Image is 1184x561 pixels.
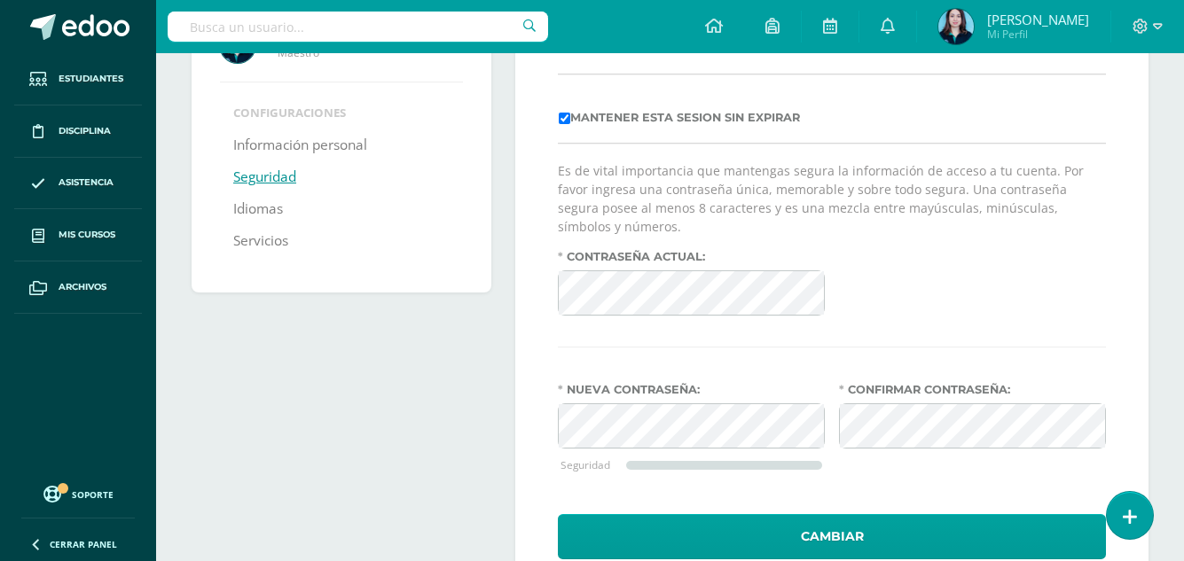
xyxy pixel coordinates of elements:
[21,481,135,505] a: Soporte
[839,383,1106,396] label: Confirmar contraseña:
[559,113,570,124] input: Mantener esta sesion sin expirar
[987,27,1089,42] span: Mi Perfil
[59,124,111,138] span: Disciplina
[50,538,117,550] span: Cerrar panel
[14,158,142,210] a: Asistencia
[558,161,1106,236] p: Es de vital importancia que mantengas segura la información de acceso a tu cuenta. Por favor ingr...
[987,11,1089,28] span: [PERSON_NAME]
[59,72,123,86] span: Estudiantes
[233,161,296,193] a: Seguridad
[14,261,142,314] a: Archivos
[14,105,142,158] a: Disciplina
[59,228,115,242] span: Mis cursos
[233,193,283,225] a: Idiomas
[558,514,1106,559] button: Cambiar
[233,225,288,257] a: Servicios
[558,250,825,263] label: Contraseña actual:
[559,111,800,124] label: Mantener esta sesion sin expirar
[59,280,106,294] span: Archivos
[59,175,114,190] span: Asistencia
[72,488,114,501] span: Soporte
[561,457,626,471] div: Seguridad
[233,129,367,161] a: Información personal
[14,53,142,105] a: Estudiantes
[168,12,548,42] input: Busca un usuario...
[14,209,142,261] a: Mis cursos
[558,383,825,396] label: Nueva contraseña:
[938,9,974,44] img: 58a3fbeca66addd3cac8df0ed67b710d.png
[233,105,450,121] li: Configuraciones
